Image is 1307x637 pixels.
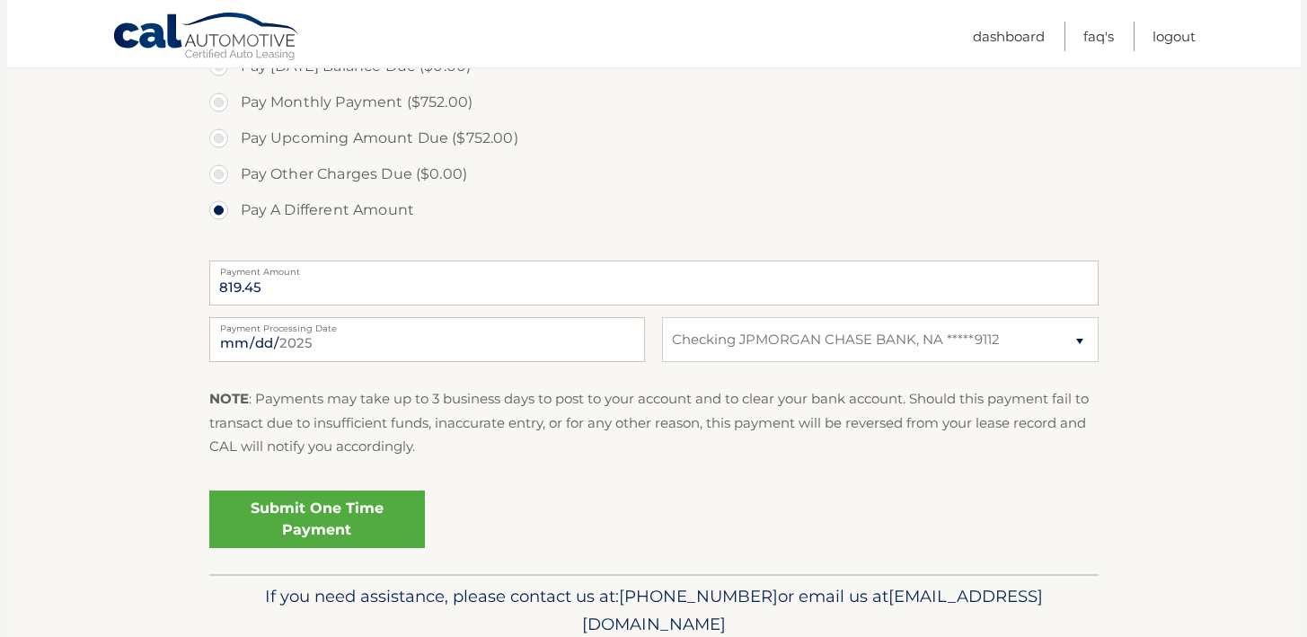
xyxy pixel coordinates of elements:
[209,317,645,362] input: Payment Date
[209,156,1099,192] label: Pay Other Charges Due ($0.00)
[209,84,1099,120] label: Pay Monthly Payment ($752.00)
[1083,22,1114,51] a: FAQ's
[619,586,778,606] span: [PHONE_NUMBER]
[209,387,1099,458] p: : Payments may take up to 3 business days to post to your account and to clear your bank account....
[973,22,1045,51] a: Dashboard
[112,12,301,64] a: Cal Automotive
[209,261,1099,275] label: Payment Amount
[209,261,1099,305] input: Payment Amount
[209,491,425,548] a: Submit One Time Payment
[209,120,1099,156] label: Pay Upcoming Amount Due ($752.00)
[209,390,249,407] strong: NOTE
[209,317,645,332] label: Payment Processing Date
[209,192,1099,228] label: Pay A Different Amount
[1152,22,1196,51] a: Logout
